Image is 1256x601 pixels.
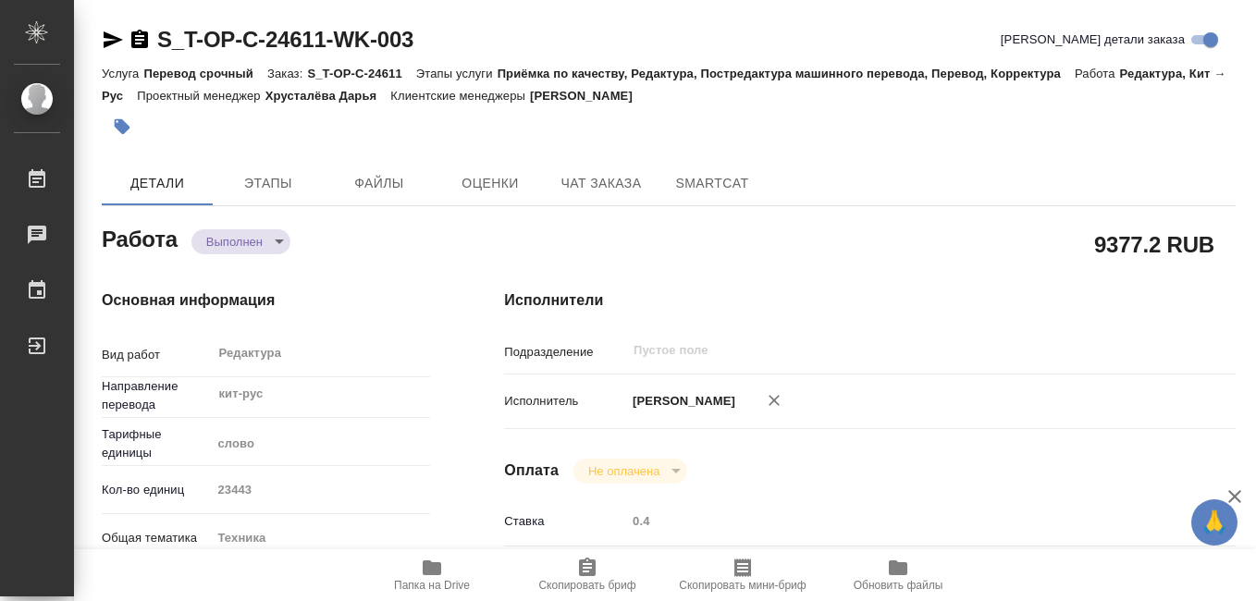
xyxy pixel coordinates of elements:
[626,508,1175,534] input: Пустое поле
[102,481,211,499] p: Кол-во единиц
[157,27,413,52] a: S_T-OP-C-24611-WK-003
[1199,503,1230,542] span: 🙏
[820,549,976,601] button: Обновить файлы
[211,522,430,554] div: Техника
[446,172,535,195] span: Оценки
[504,343,626,362] p: Подразделение
[1001,31,1185,49] span: [PERSON_NAME] детали заказа
[102,346,211,364] p: Вид работ
[510,549,665,601] button: Скопировать бриф
[390,89,530,103] p: Клиентские менеджеры
[211,476,430,503] input: Пустое поле
[498,67,1075,80] p: Приёмка по качеству, Редактура, Постредактура машинного перевода, Перевод, Корректура
[191,229,290,254] div: Выполнен
[102,425,211,462] p: Тарифные единицы
[394,579,470,592] span: Папка на Drive
[1191,499,1238,546] button: 🙏
[504,460,559,482] h4: Оплата
[416,67,498,80] p: Этапы услуги
[102,221,178,254] h2: Работа
[102,377,211,414] p: Направление перевода
[504,392,626,411] p: Исполнитель
[201,234,268,250] button: Выполнен
[129,29,151,51] button: Скопировать ссылку
[224,172,313,195] span: Этапы
[530,89,646,103] p: [PERSON_NAME]
[102,529,211,547] p: Общая тематика
[102,29,124,51] button: Скопировать ссылку для ЯМессенджера
[335,172,424,195] span: Файлы
[307,67,415,80] p: S_T-OP-C-24611
[113,172,202,195] span: Детали
[265,89,391,103] p: Хрусталёва Дарья
[102,67,143,80] p: Услуга
[632,339,1131,362] input: Пустое поле
[504,289,1236,312] h4: Исполнители
[102,289,430,312] h4: Основная информация
[583,463,665,479] button: Не оплачена
[1075,67,1120,80] p: Работа
[102,106,142,147] button: Добавить тэг
[557,172,646,195] span: Чат заказа
[211,428,430,460] div: слово
[665,549,820,601] button: Скопировать мини-бриф
[679,579,806,592] span: Скопировать мини-бриф
[267,67,307,80] p: Заказ:
[504,512,626,531] p: Ставка
[573,459,687,484] div: Выполнен
[137,89,265,103] p: Проектный менеджер
[538,579,635,592] span: Скопировать бриф
[626,392,735,411] p: [PERSON_NAME]
[1094,228,1214,260] h2: 9377.2 RUB
[668,172,757,195] span: SmartCat
[143,67,267,80] p: Перевод срочный
[854,579,943,592] span: Обновить файлы
[354,549,510,601] button: Папка на Drive
[754,380,794,421] button: Удалить исполнителя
